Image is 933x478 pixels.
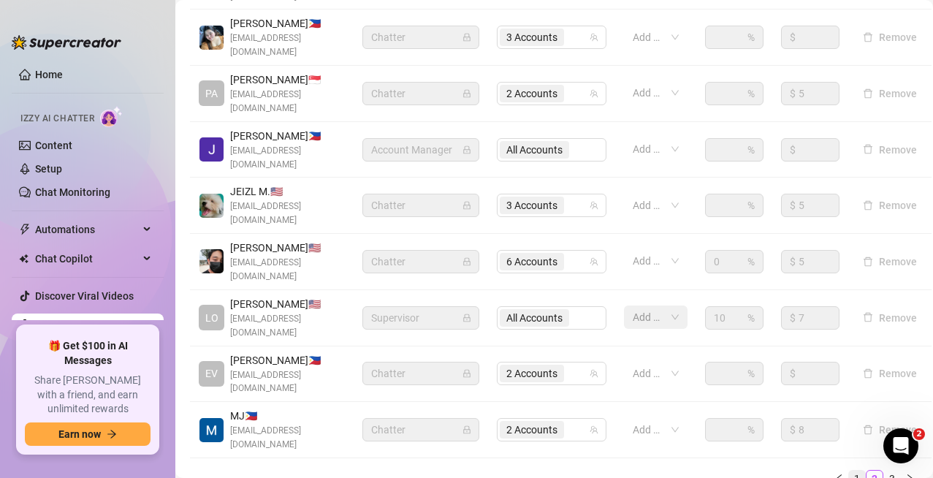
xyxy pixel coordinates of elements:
[500,197,564,214] span: 3 Accounts
[199,249,224,273] img: john kenneth santillan
[199,418,224,442] img: MJ
[883,428,918,463] iframe: Intercom live chat
[506,254,557,270] span: 6 Accounts
[590,89,598,98] span: team
[371,26,471,48] span: Chatter
[230,240,345,256] span: [PERSON_NAME] 🇺🇸
[857,197,923,214] button: Remove
[230,312,345,340] span: [EMAIL_ADDRESS][DOMAIN_NAME]
[35,186,110,198] a: Chat Monitoring
[230,15,345,31] span: [PERSON_NAME] 🇵🇭
[857,29,923,46] button: Remove
[230,183,345,200] span: JEIZL M. 🇺🇸
[205,365,218,382] span: EV
[857,141,923,159] button: Remove
[35,69,63,80] a: Home
[590,33,598,42] span: team
[462,89,471,98] span: lock
[462,201,471,210] span: lock
[35,247,139,270] span: Chat Copilot
[506,29,557,45] span: 3 Accounts
[462,425,471,434] span: lock
[107,429,117,439] span: arrow-right
[19,254,28,264] img: Chat Copilot
[230,31,345,59] span: [EMAIL_ADDRESS][DOMAIN_NAME]
[506,365,557,382] span: 2 Accounts
[462,369,471,378] span: lock
[230,256,345,284] span: [EMAIL_ADDRESS][DOMAIN_NAME]
[371,363,471,384] span: Chatter
[19,224,31,235] span: thunderbolt
[462,145,471,154] span: lock
[500,421,564,439] span: 2 Accounts
[25,422,151,446] button: Earn nowarrow-right
[35,140,72,151] a: Content
[230,72,345,88] span: [PERSON_NAME] 🇸🇬
[230,368,345,396] span: [EMAIL_ADDRESS][DOMAIN_NAME]
[500,85,564,102] span: 2 Accounts
[35,163,62,175] a: Setup
[500,253,564,270] span: 6 Accounts
[462,33,471,42] span: lock
[205,310,218,326] span: LO
[230,128,345,144] span: [PERSON_NAME] 🇵🇭
[35,319,74,331] a: Settings
[230,352,345,368] span: [PERSON_NAME] 🇵🇭
[35,218,139,241] span: Automations
[230,200,345,227] span: [EMAIL_ADDRESS][DOMAIN_NAME]
[230,424,345,452] span: [EMAIL_ADDRESS][DOMAIN_NAME]
[371,307,471,329] span: Supervisor
[590,425,598,434] span: team
[199,26,224,50] img: Sheina Gorriceta
[58,428,101,440] span: Earn now
[857,421,923,439] button: Remove
[230,88,345,115] span: [EMAIL_ADDRESS][DOMAIN_NAME]
[857,365,923,382] button: Remove
[25,373,151,417] span: Share [PERSON_NAME] with a friend, and earn unlimited rewards
[230,296,345,312] span: [PERSON_NAME] 🇺🇸
[462,314,471,322] span: lock
[199,194,224,218] img: JEIZL MALLARI
[371,194,471,216] span: Chatter
[371,83,471,105] span: Chatter
[371,251,471,273] span: Chatter
[12,35,121,50] img: logo-BBDzfeDw.svg
[371,419,471,441] span: Chatter
[506,422,557,438] span: 2 Accounts
[462,257,471,266] span: lock
[205,86,218,102] span: PA
[506,86,557,102] span: 2 Accounts
[857,253,923,270] button: Remove
[230,408,345,424] span: MJ 🇵🇭
[100,106,123,127] img: AI Chatter
[857,309,923,327] button: Remove
[20,112,94,126] span: Izzy AI Chatter
[35,290,134,302] a: Discover Viral Videos
[590,369,598,378] span: team
[857,85,923,102] button: Remove
[500,365,564,382] span: 2 Accounts
[590,257,598,266] span: team
[371,139,471,161] span: Account Manager
[590,201,598,210] span: team
[500,29,564,46] span: 3 Accounts
[199,137,224,162] img: John Lhester
[230,144,345,172] span: [EMAIL_ADDRESS][DOMAIN_NAME]
[506,197,557,213] span: 3 Accounts
[913,428,925,440] span: 2
[25,339,151,368] span: 🎁 Get $100 in AI Messages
